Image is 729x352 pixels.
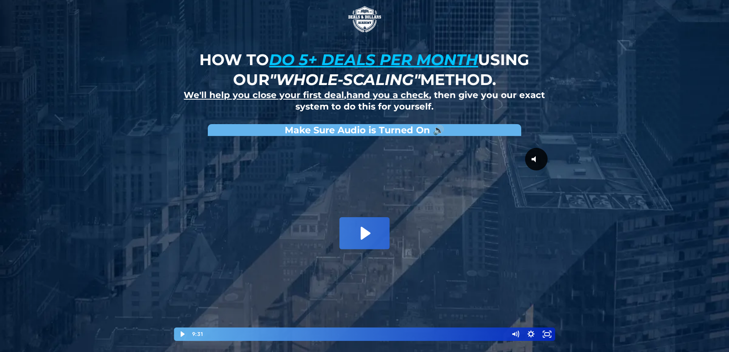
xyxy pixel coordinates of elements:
u: We'll help you close your first deal [184,90,344,100]
strong: Make Sure Audio is Turned On 🔊 [285,124,444,136]
strong: , , then give you our exact system to do this for yourself. [184,90,545,112]
u: do 5+ deals per month [269,50,478,69]
strong: How to using our method. [199,50,529,89]
em: "whole-scaling" [269,70,420,89]
u: hand you a check [346,90,429,100]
